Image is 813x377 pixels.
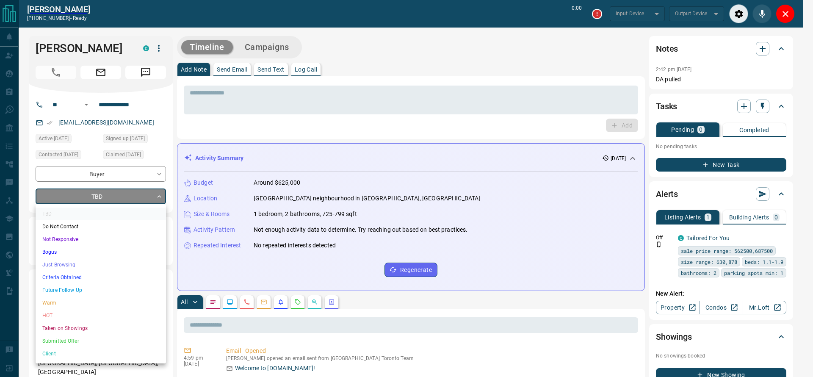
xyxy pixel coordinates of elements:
li: Just Browsing [36,258,166,271]
li: Bogus [36,246,166,258]
li: Criteria Obtained [36,271,166,284]
li: Not Responsive [36,233,166,246]
li: HOT [36,309,166,322]
li: Do Not Contact [36,220,166,233]
li: Submitted Offer [36,335,166,347]
li: Client [36,347,166,360]
li: Warm [36,297,166,309]
li: Future Follow Up [36,284,166,297]
li: Taken on Showings [36,322,166,335]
